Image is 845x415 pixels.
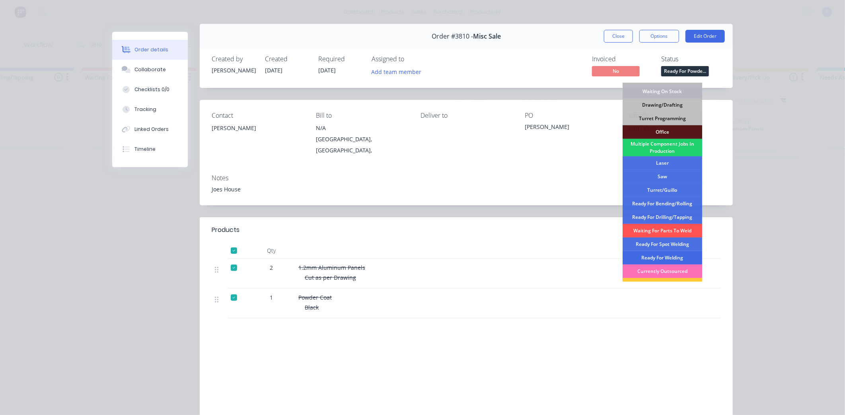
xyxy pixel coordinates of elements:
span: Black [305,304,319,311]
div: [PERSON_NAME] [212,123,303,148]
div: PO [525,112,616,119]
div: Created [265,55,309,63]
div: Waiting On Stock [623,85,702,98]
button: Edit Order [685,30,725,43]
span: Order #3810 - [432,33,473,40]
div: Office [623,125,702,139]
div: Checklists 0/0 [134,86,169,93]
button: Timeline [112,139,188,159]
button: Order details [112,40,188,60]
div: N/A[GEOGRAPHIC_DATA], [GEOGRAPHIC_DATA], [316,123,407,156]
button: Tracking [112,99,188,119]
div: Currently Outsourced [623,265,702,278]
button: Collaborate [112,60,188,80]
div: Ready For Drilling/Tapping [623,210,702,224]
div: Contact [212,112,303,119]
div: Deliver to [421,112,512,119]
span: No [592,66,640,76]
button: Add team member [367,66,426,77]
div: Saw [623,170,702,183]
button: Ready For Powde... [661,66,709,78]
div: Linked Orders [134,126,169,133]
span: [DATE] [318,66,336,74]
div: [PERSON_NAME] [525,123,616,134]
div: Ready For Welding [623,251,702,265]
button: Add team member [372,66,426,77]
div: Tracking [134,106,156,113]
button: Linked Orders [112,119,188,139]
span: Misc Sale [473,33,501,40]
div: Waiting For Parts To Weld [623,224,702,238]
div: Assigned to [372,55,451,63]
div: Multiple Component Jobs In Production [623,139,702,156]
button: Options [639,30,679,43]
div: Order details [134,46,168,53]
div: [PERSON_NAME] [212,66,255,74]
div: N/A [316,123,407,134]
div: Ready For Spot Welding [623,238,702,251]
span: Cut as per Drawing [305,274,356,281]
div: Drawing/Drafting [623,98,702,112]
div: Created by [212,55,255,63]
span: Ready For Powde... [661,66,709,76]
div: Invoiced [592,55,652,63]
button: Checklists 0/0 [112,80,188,99]
div: Required [318,55,362,63]
div: Timeline [134,146,156,153]
div: Ready for Delivery/Pick Up [623,278,702,292]
div: Qty [247,243,295,259]
div: Notes [212,174,721,182]
button: Close [604,30,633,43]
div: Turret/Guillo [623,183,702,197]
div: Joes House [212,185,721,193]
div: [PERSON_NAME] [212,123,303,134]
div: Collaborate [134,66,166,73]
span: [DATE] [265,66,282,74]
div: Products [212,225,239,235]
span: 1.2mm Aluminum Panels [298,264,365,271]
span: 1 [270,293,273,302]
span: Powder Coat [298,294,332,301]
span: 2 [270,263,273,272]
div: Laser [623,156,702,170]
div: Status [661,55,721,63]
div: Bill to [316,112,407,119]
div: [GEOGRAPHIC_DATA], [GEOGRAPHIC_DATA], [316,134,407,156]
div: Turret Programming [623,112,702,125]
div: Ready For Bending/Rolling [623,197,702,210]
